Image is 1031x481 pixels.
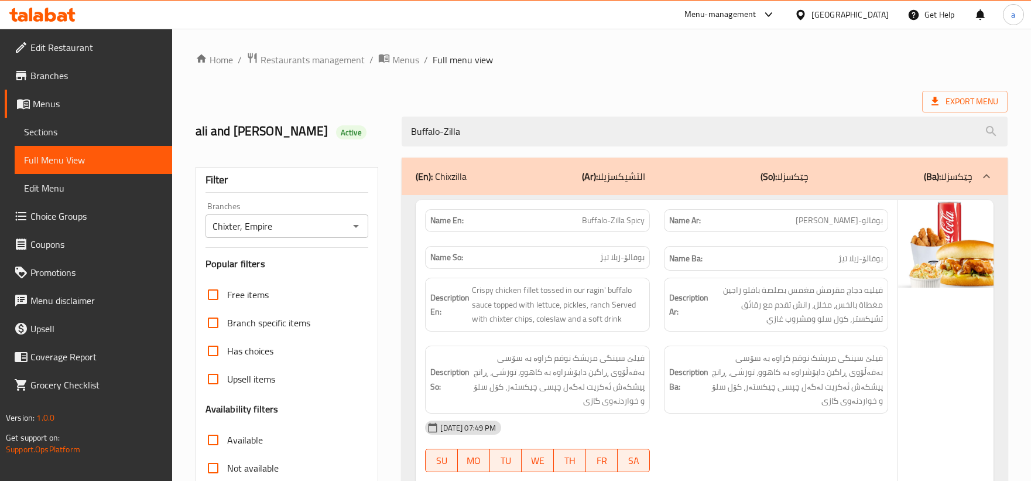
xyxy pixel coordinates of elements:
[30,350,163,364] span: Coverage Report
[416,168,433,185] b: (En):
[261,53,365,67] span: Restaurants management
[15,174,172,202] a: Edit Menu
[5,343,172,371] a: Coverage Report
[424,53,428,67] li: /
[24,181,163,195] span: Edit Menu
[15,118,172,146] a: Sections
[425,449,458,472] button: SU
[472,283,645,326] span: Crispy chicken fillet tossed in our ragin' buffalo sauce topped with lettuce, pickles, ranch Serv...
[669,214,701,227] strong: Name Ar:
[490,449,522,472] button: TU
[227,433,263,447] span: Available
[24,125,163,139] span: Sections
[669,365,708,394] strong: Description Ba:
[711,283,883,326] span: فيليه دجاج مقرمش مغمس بصلصة بافلو راجين مغطاة بالخس، مخلل، رانش تقدم مع رقائق تشيكستر، كول سلو وم...
[402,117,1008,146] input: search
[430,251,463,264] strong: Name So:
[196,53,233,67] a: Home
[24,153,163,167] span: Full Menu View
[5,202,172,230] a: Choice Groups
[924,169,972,183] p: چێکسزلا
[6,442,80,457] a: Support.OpsPlatform
[378,52,419,67] a: Menus
[402,158,1008,195] div: (En): Chixzilla(Ar):التشيكسزيلا(So):چێکسزلا(Ba):چێکسزلا
[6,430,60,445] span: Get support on:
[458,449,490,472] button: MO
[30,265,163,279] span: Promotions
[554,449,586,472] button: TH
[5,258,172,286] a: Promotions
[227,288,269,302] span: Free items
[30,294,163,308] span: Menu disclaimer
[669,291,708,319] strong: Description Ar:
[811,8,889,21] div: [GEOGRAPHIC_DATA]
[924,168,941,185] b: (Ba):
[522,449,554,472] button: WE
[622,452,645,469] span: SA
[392,53,419,67] span: Menus
[336,127,366,138] span: Active
[348,218,364,234] button: Open
[430,214,464,227] strong: Name En:
[416,169,467,183] p: Chixzilla
[205,402,279,416] h3: Availability filters
[205,168,369,193] div: Filter
[30,322,163,336] span: Upsell
[5,33,172,62] a: Edit Restaurant
[582,214,645,227] span: Buffalo-Zilla Spicy
[205,257,369,271] h3: Popular filters
[430,365,470,394] strong: Description So:
[618,449,650,472] button: SA
[5,230,172,258] a: Coupons
[472,351,645,408] span: فیلێ سینگی مریشک نوقم کراوە بە سۆسی بەفەڵۆوی ڕاگین داپۆشراوە بە کاهوو، تورشی، ڕانچ پیشکەش ئەکریت ...
[711,351,883,408] span: فیلێ سینگی مریشک نوقم کراوە بە سۆسی بەفەڵۆوی ڕاگین داپۆشراوە بە کاهوو، تورشی، ڕانچ پیشکەش ئەکریت ...
[838,251,883,266] span: بوفالۆ-زیلا تیژ
[30,209,163,223] span: Choice Groups
[430,291,470,319] strong: Description En:
[15,146,172,174] a: Full Menu View
[586,449,618,472] button: FR
[238,53,242,67] li: /
[30,69,163,83] span: Branches
[526,452,549,469] span: WE
[30,40,163,54] span: Edit Restaurant
[5,286,172,315] a: Menu disclaimer
[227,372,275,386] span: Upsell items
[582,168,598,185] b: (Ar):
[1011,8,1015,21] span: a
[369,53,374,67] li: /
[5,62,172,90] a: Branches
[761,169,809,183] p: چێکسزلا
[591,452,614,469] span: FR
[559,452,581,469] span: TH
[430,452,453,469] span: SU
[227,316,310,330] span: Branch specific items
[922,91,1008,112] span: Export Menu
[761,168,777,185] b: (So):
[931,94,998,109] span: Export Menu
[5,371,172,399] a: Grocery Checklist
[196,52,1008,67] nav: breadcrumb
[463,452,485,469] span: MO
[495,452,518,469] span: TU
[600,251,645,264] span: بوفالۆ-زیلا تیژ
[227,344,273,358] span: Has choices
[336,125,366,139] div: Active
[796,214,883,227] span: بوفالو-[PERSON_NAME]
[227,461,279,475] span: Not available
[898,200,1015,288] img: mmw_638732443265233417
[246,52,365,67] a: Restaurants management
[5,90,172,118] a: Menus
[196,122,388,140] h2: ali and [PERSON_NAME]
[30,237,163,251] span: Coupons
[669,251,703,266] strong: Name Ba:
[6,410,35,425] span: Version:
[33,97,163,111] span: Menus
[5,315,172,343] a: Upsell
[36,410,54,425] span: 1.0.0
[30,378,163,392] span: Grocery Checklist
[582,169,645,183] p: التشيكسزيلا
[684,8,756,22] div: Menu-management
[436,422,501,434] span: [DATE] 07:49 PM
[433,53,493,67] span: Full menu view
